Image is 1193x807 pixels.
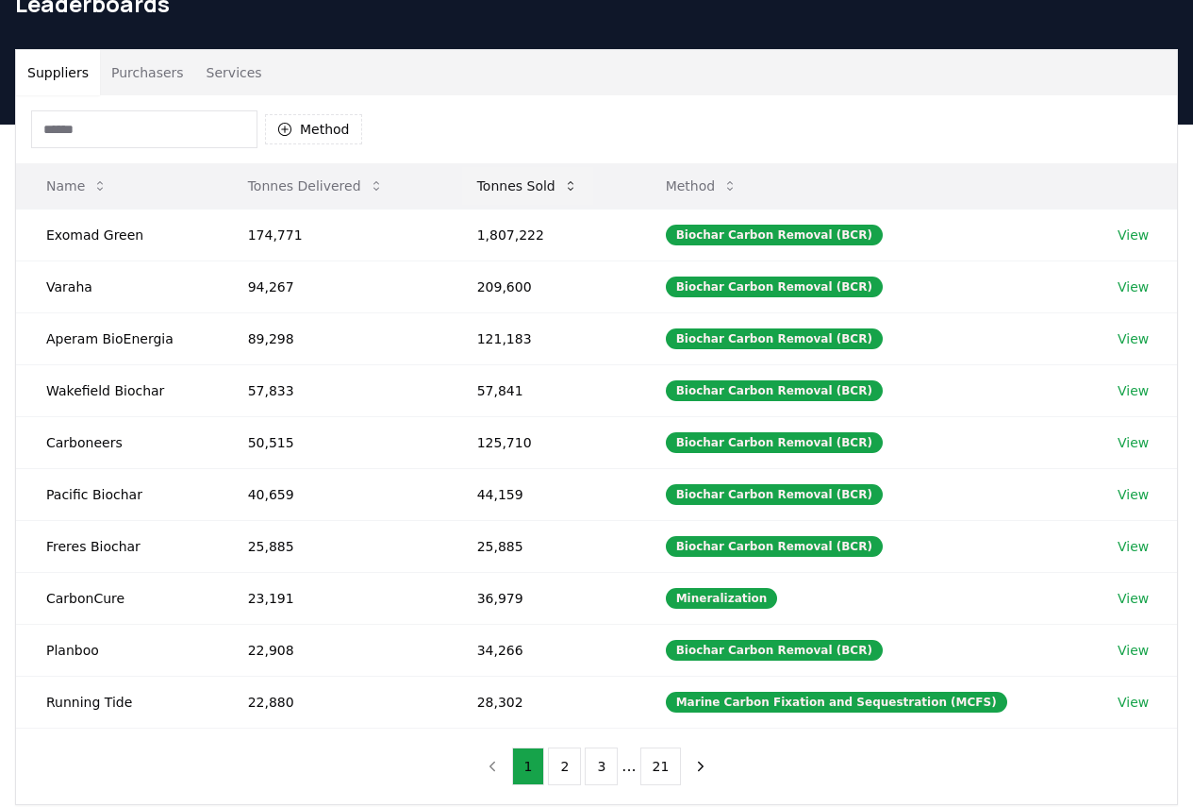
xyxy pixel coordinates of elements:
td: 209,600 [447,261,636,312]
button: 2 [548,748,581,785]
a: View [1118,537,1149,556]
button: Method [651,167,754,205]
div: Biochar Carbon Removal (BCR) [666,484,883,505]
a: View [1118,693,1149,712]
a: View [1118,329,1149,348]
td: 22,908 [218,624,447,676]
button: Tonnes Sold [462,167,593,205]
td: Pacific Biochar [16,468,218,520]
button: Tonnes Delivered [233,167,399,205]
td: Carboneers [16,416,218,468]
td: 125,710 [447,416,636,468]
td: 121,183 [447,312,636,364]
a: View [1118,485,1149,504]
td: 89,298 [218,312,447,364]
a: View [1118,277,1149,296]
a: View [1118,226,1149,244]
td: Running Tide [16,676,218,728]
td: 50,515 [218,416,447,468]
td: 57,841 [447,364,636,416]
td: Exomad Green [16,209,218,261]
td: 94,267 [218,261,447,312]
div: Biochar Carbon Removal (BCR) [666,380,883,401]
td: 57,833 [218,364,447,416]
a: View [1118,433,1149,452]
td: Planboo [16,624,218,676]
td: 34,266 [447,624,636,676]
td: Varaha [16,261,218,312]
a: View [1118,641,1149,660]
td: 1,807,222 [447,209,636,261]
li: ... [621,755,636,778]
button: 1 [512,748,545,785]
button: Purchasers [100,50,195,95]
div: Mineralization [666,588,778,609]
td: 44,159 [447,468,636,520]
td: 22,880 [218,676,447,728]
a: View [1118,381,1149,400]
button: Method [265,114,362,144]
td: 25,885 [447,520,636,572]
div: Biochar Carbon Removal (BCR) [666,432,883,453]
button: Suppliers [16,50,100,95]
td: CarbonCure [16,572,218,624]
button: next page [685,748,717,785]
td: Freres Biochar [16,520,218,572]
td: 174,771 [218,209,447,261]
div: Biochar Carbon Removal (BCR) [666,536,883,557]
td: 36,979 [447,572,636,624]
a: View [1118,589,1149,608]
div: Biochar Carbon Removal (BCR) [666,277,883,297]
td: Wakefield Biochar [16,364,218,416]
div: Biochar Carbon Removal (BCR) [666,328,883,349]
button: Name [31,167,123,205]
td: 25,885 [218,520,447,572]
button: 21 [640,748,682,785]
button: Services [195,50,273,95]
div: Biochar Carbon Removal (BCR) [666,225,883,245]
div: Marine Carbon Fixation and Sequestration (MCFS) [666,692,1007,713]
td: 40,659 [218,468,447,520]
td: Aperam BioEnergia [16,312,218,364]
td: 23,191 [218,572,447,624]
td: 28,302 [447,676,636,728]
button: 3 [585,748,618,785]
div: Biochar Carbon Removal (BCR) [666,640,883,661]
